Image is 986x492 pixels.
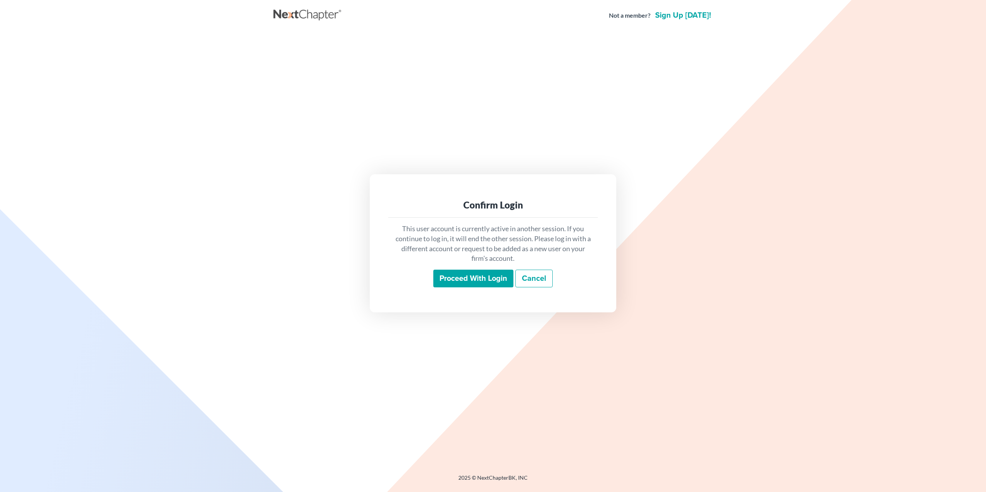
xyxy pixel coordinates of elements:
a: Cancel [515,270,553,287]
a: Sign up [DATE]! [654,12,713,19]
div: 2025 © NextChapterBK, INC [273,474,713,488]
input: Proceed with login [433,270,513,287]
strong: Not a member? [609,11,651,20]
div: Confirm Login [394,199,592,211]
p: This user account is currently active in another session. If you continue to log in, it will end ... [394,224,592,264]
